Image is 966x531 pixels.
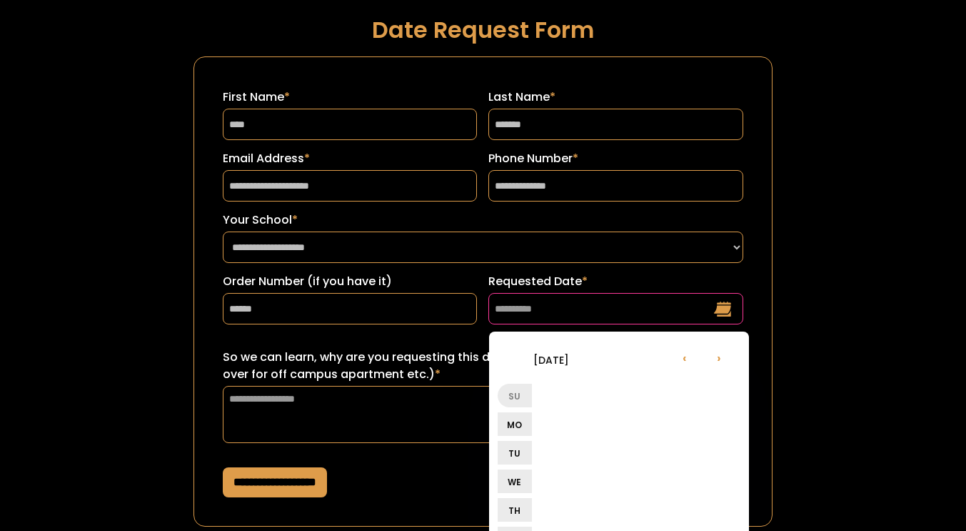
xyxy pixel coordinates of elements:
[223,89,478,106] label: First Name
[702,340,736,374] li: ›
[498,342,605,377] li: [DATE]
[488,150,743,167] label: Phone Number
[498,441,532,465] li: Tu
[498,384,532,407] li: Su
[223,150,478,167] label: Email Address
[193,17,773,42] h1: Date Request Form
[488,89,743,106] label: Last Name
[223,212,744,229] label: Your School
[223,273,478,290] label: Order Number (if you have it)
[498,412,532,436] li: Mo
[193,56,773,527] form: Request a Date Form
[488,273,743,290] label: Requested Date
[498,470,532,493] li: We
[223,349,744,383] label: So we can learn, why are you requesting this date? (ex: sorority recruitment, lease turn over for...
[498,498,532,522] li: Th
[668,340,702,374] li: ‹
